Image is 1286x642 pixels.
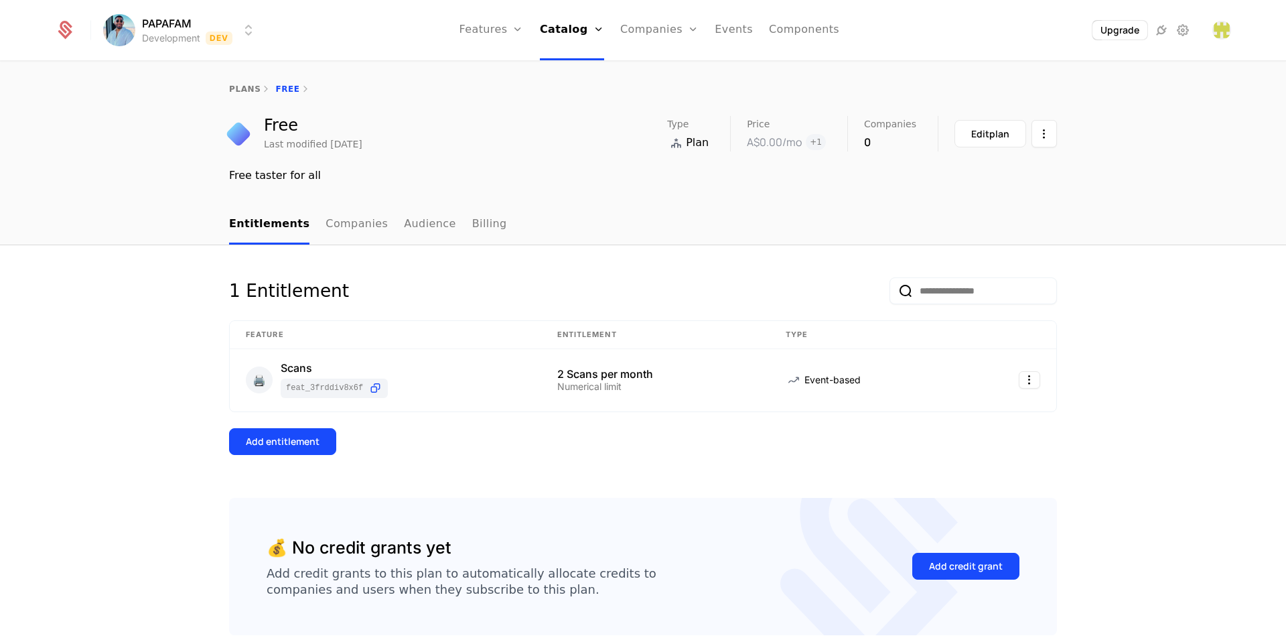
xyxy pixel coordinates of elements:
div: A$0.00 /mo [747,134,802,150]
button: Select environment [107,15,257,45]
div: 2 Scans per month [557,369,754,379]
div: Numerical limit [557,382,754,391]
button: Select action [1031,120,1057,147]
button: Add credit grant [912,553,1019,580]
ul: Choose Sub Page [229,205,507,245]
div: 0 [864,134,916,150]
span: Event-based [804,373,861,387]
nav: Main [229,205,1057,245]
span: Type [667,119,689,129]
a: Companies [326,205,388,245]
div: Add credit grants to this plan to automatically allocate credits to companies and users when they... [267,566,656,598]
div: Add entitlement [246,435,319,448]
div: Add credit grant [929,560,1003,573]
button: Editplan [954,120,1026,147]
button: Select action [1019,371,1040,389]
button: Add entitlement [229,428,336,455]
th: Feature [230,321,541,349]
th: Entitlement [541,321,770,349]
span: Dev [206,31,233,45]
th: Type [770,321,961,349]
div: Free taster for all [229,168,1057,184]
span: Plan [686,135,709,151]
a: Entitlements [229,205,309,245]
a: Integrations [1153,22,1169,38]
div: 1 Entitlement [229,277,349,304]
button: Open user button [1212,21,1231,40]
div: Last modified [DATE] [264,137,362,151]
span: feat_3frDDiv8x6F [286,383,363,393]
span: Companies [864,119,916,129]
button: Upgrade [1092,21,1147,40]
span: PAPAFAM [142,15,192,31]
div: 💰 No credit grants yet [267,535,451,561]
a: Settings [1175,22,1191,38]
img: PAPAFAM [103,14,135,46]
div: Scans [281,363,388,373]
div: 🖨️ [246,367,273,393]
span: + 1 [806,134,826,150]
a: Audience [404,205,456,245]
div: Development [142,31,200,45]
a: Billing [472,205,507,245]
a: plans [229,84,261,94]
div: Edit plan [971,127,1009,141]
div: Free [264,117,362,133]
span: Price [747,119,770,129]
img: Arjun Girish [1212,21,1231,40]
